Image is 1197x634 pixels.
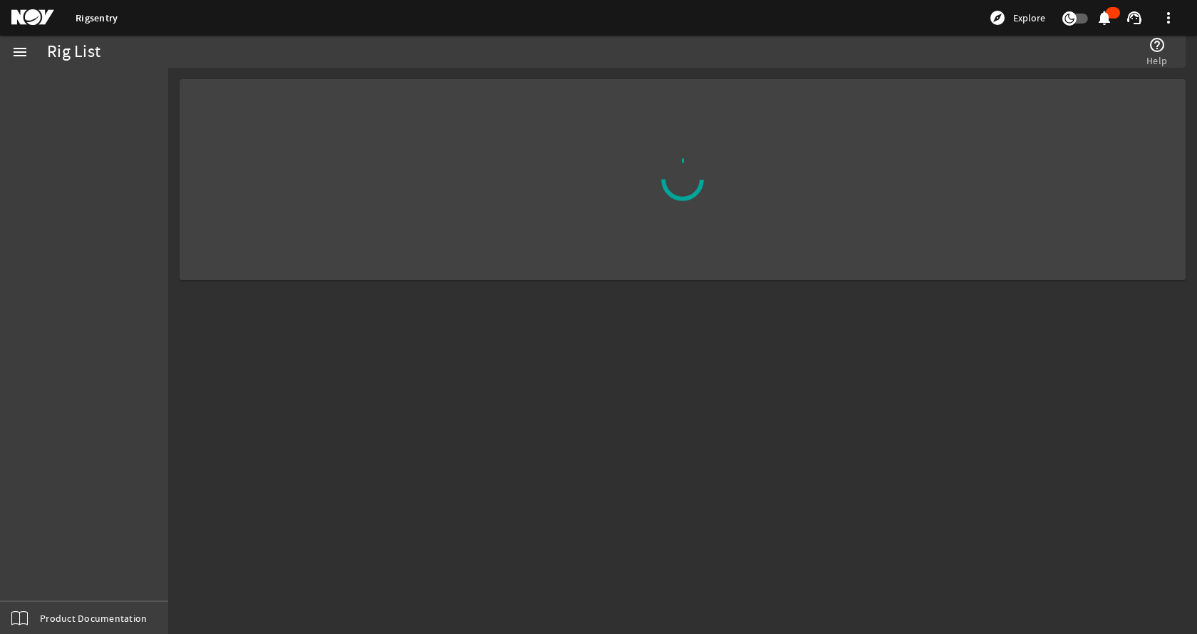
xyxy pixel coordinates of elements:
mat-icon: menu [11,44,28,61]
mat-icon: notifications [1096,9,1113,26]
span: Explore [1013,11,1045,25]
button: Explore [983,6,1051,29]
span: Help [1146,53,1167,68]
mat-icon: explore [989,9,1006,26]
mat-icon: support_agent [1126,9,1143,26]
button: more_vert [1151,1,1186,35]
a: Rigsentry [76,11,118,25]
mat-icon: help_outline [1149,36,1166,53]
span: Product Documentation [40,611,147,625]
div: Rig List [47,45,100,59]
